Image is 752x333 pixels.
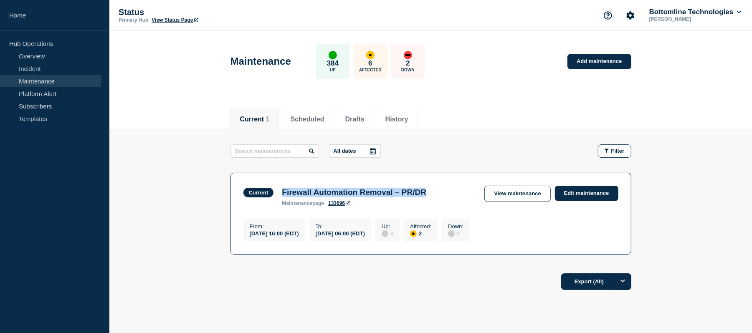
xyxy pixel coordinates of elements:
[382,223,393,230] p: Up :
[330,68,336,72] p: Up
[448,230,455,237] div: disabled
[385,116,408,123] button: History
[282,200,324,206] p: page
[366,51,375,59] div: affected
[152,17,198,23] a: View Status Page
[401,68,415,72] p: Down
[329,144,381,158] button: All dates
[615,273,631,290] button: Options
[291,116,324,123] button: Scheduled
[368,59,372,68] p: 6
[230,144,319,158] input: Search maintenances
[598,144,631,158] button: Filter
[282,200,312,206] span: maintenance
[240,116,270,123] button: Current 1
[250,230,299,237] div: [DATE] 16:00 (EDT)
[230,55,291,67] h1: Maintenance
[406,59,410,68] p: 2
[555,186,618,201] a: Edit maintenance
[282,188,426,197] h3: Firewall Automation Removal – PR/DR
[484,186,550,202] a: View maintenance
[327,59,339,68] p: 384
[119,17,148,23] p: Primary Hub
[410,230,431,237] div: 2
[266,116,270,123] span: 1
[567,54,631,69] a: Add maintenance
[382,230,388,237] div: disabled
[404,51,412,59] div: down
[334,148,356,154] p: All dates
[316,230,365,237] div: [DATE] 06:00 (EDT)
[622,7,639,24] button: Account settings
[448,223,463,230] p: Down :
[359,68,381,72] p: Affected
[345,116,365,123] button: Drafts
[410,230,417,237] div: affected
[599,7,617,24] button: Support
[648,8,743,16] button: Bottomline Technologies
[329,51,337,59] div: up
[448,230,463,237] div: 0
[561,273,631,290] button: Export (All)
[250,223,299,230] p: From :
[249,189,268,196] div: Current
[410,223,431,230] p: Affected :
[382,230,393,237] div: 0
[328,200,350,206] a: 133696
[611,148,625,154] span: Filter
[119,8,286,17] p: Status
[648,16,734,22] p: [PERSON_NAME]
[316,223,365,230] p: To :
